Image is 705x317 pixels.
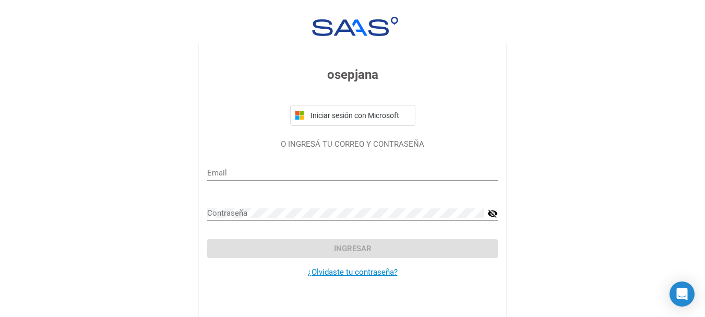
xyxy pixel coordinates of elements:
[670,281,695,307] div: Open Intercom Messenger
[207,65,498,84] h3: osepjana
[290,105,415,126] button: Iniciar sesión con Microsoft
[334,244,372,253] span: Ingresar
[308,267,398,277] a: ¿Olvidaste tu contraseña?
[207,138,498,150] p: O INGRESÁ TU CORREO Y CONTRASEÑA
[487,207,498,220] mat-icon: visibility_off
[308,111,411,120] span: Iniciar sesión con Microsoft
[207,239,498,258] button: Ingresar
